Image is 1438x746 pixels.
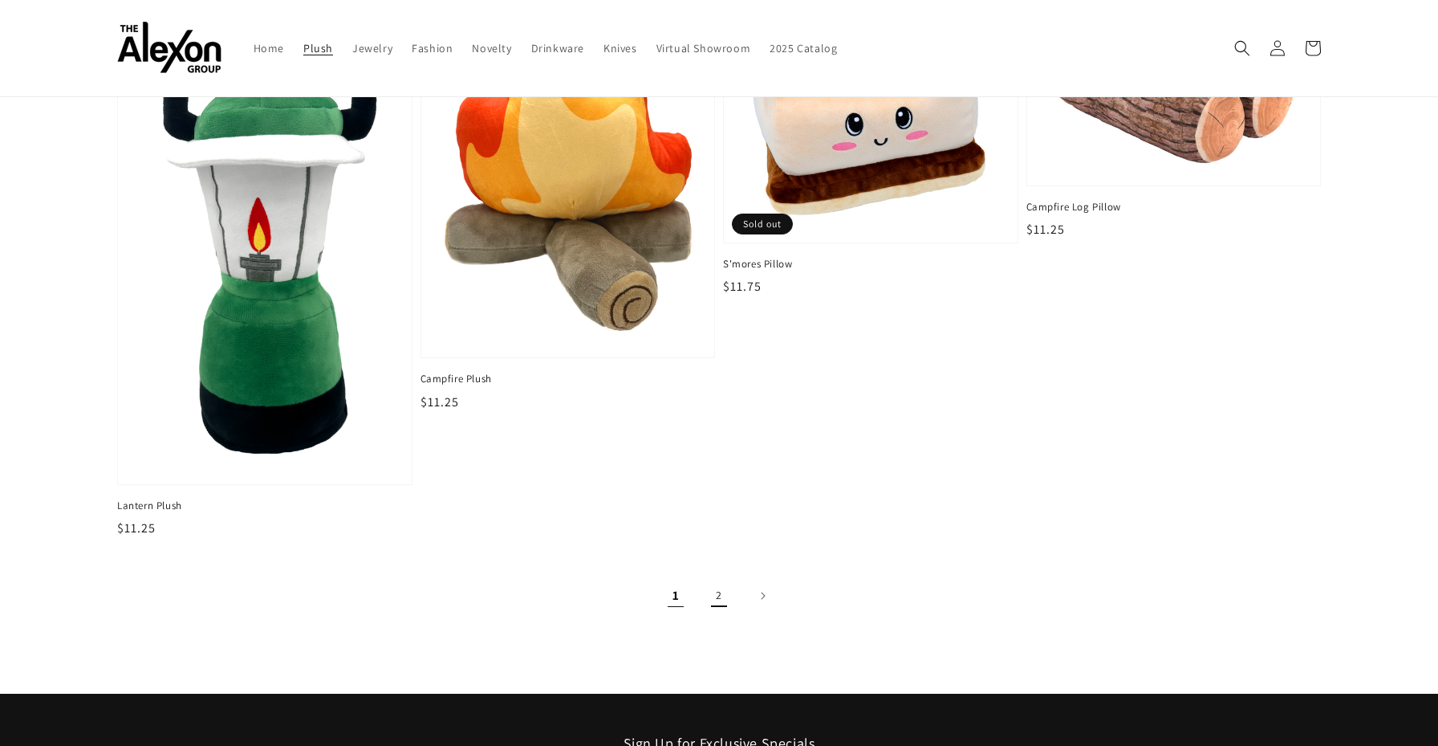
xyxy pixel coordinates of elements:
[760,31,847,65] a: 2025 Catalog
[594,31,647,65] a: Knives
[117,578,1321,614] nav: Pagination
[745,578,780,614] a: Next page
[420,393,459,410] span: $11.25
[531,41,584,55] span: Drinkware
[647,31,761,65] a: Virtual Showroom
[701,578,737,614] a: Page 2
[1225,31,1260,66] summary: Search
[254,41,284,55] span: Home
[1026,221,1065,238] span: $11.25
[472,41,511,55] span: Novelty
[420,372,716,386] span: Campfire Plush
[402,31,462,65] a: Fashion
[244,31,294,65] a: Home
[723,257,1018,271] span: S'mores Pillow
[303,41,333,55] span: Plush
[294,31,343,65] a: Plush
[117,22,221,75] img: The Alexon Group
[656,41,751,55] span: Virtual Showroom
[117,499,412,513] span: Lantern Plush
[352,41,392,55] span: Jewelry
[117,520,156,536] span: $11.25
[723,278,762,295] span: $11.75
[732,214,793,234] span: Sold out
[462,31,521,65] a: Novelty
[770,41,837,55] span: 2025 Catalog
[412,41,453,55] span: Fashion
[603,41,637,55] span: Knives
[1026,200,1322,214] span: Campfire Log Pillow
[658,578,693,614] span: Page 1
[343,31,402,65] a: Jewelry
[522,31,594,65] a: Drinkware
